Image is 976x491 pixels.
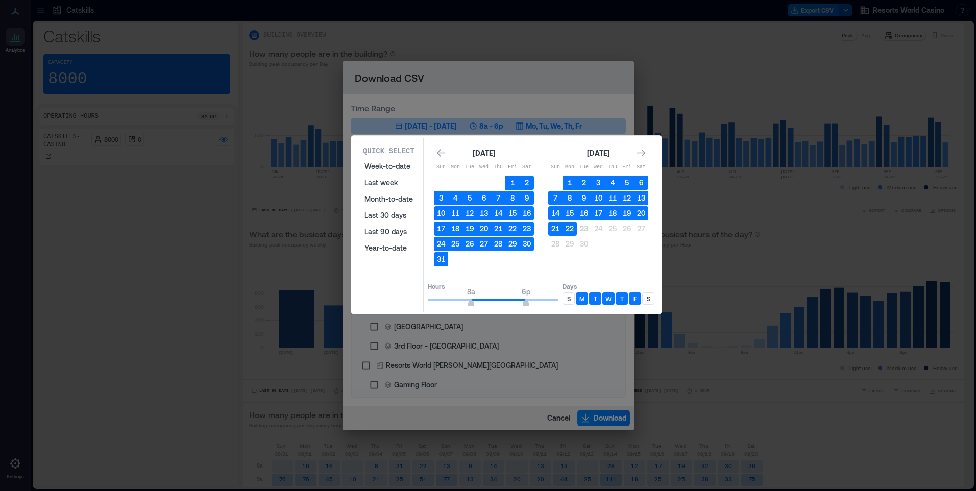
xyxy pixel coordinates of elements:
[584,147,613,159] div: [DATE]
[520,163,534,171] p: Sat
[505,222,520,236] button: 22
[462,206,477,220] button: 12
[358,224,419,240] button: Last 90 days
[591,160,605,175] th: Wednesday
[620,176,634,190] button: 5
[491,160,505,175] th: Thursday
[462,222,477,236] button: 19
[358,191,419,207] button: Month-to-date
[620,191,634,205] button: 12
[548,237,563,251] button: 28
[634,176,648,190] button: 6
[358,207,419,224] button: Last 30 days
[620,160,634,175] th: Friday
[491,191,505,205] button: 7
[563,222,577,236] button: 22
[620,294,624,303] p: T
[591,176,605,190] button: 3
[605,160,620,175] th: Thursday
[477,160,491,175] th: Wednesday
[577,163,591,171] p: Tue
[505,163,520,171] p: Fri
[605,294,612,303] p: W
[620,163,634,171] p: Fri
[634,222,648,236] button: 27
[634,160,648,175] th: Saturday
[520,160,534,175] th: Saturday
[594,294,597,303] p: T
[548,160,563,175] th: Sunday
[448,191,462,205] button: 4
[591,191,605,205] button: 10
[358,158,419,175] button: Week-to-date
[605,191,620,205] button: 11
[605,222,620,236] button: 25
[605,206,620,220] button: 18
[448,163,462,171] p: Mon
[470,147,498,159] div: [DATE]
[563,282,654,290] p: Days
[563,206,577,220] button: 15
[577,237,591,251] button: 30
[434,163,448,171] p: Sun
[605,176,620,190] button: 4
[563,176,577,190] button: 1
[548,191,563,205] button: 7
[467,287,475,296] span: 8a
[363,146,414,156] p: Quick Select
[462,191,477,205] button: 5
[634,146,648,160] button: Go to next month
[577,222,591,236] button: 23
[491,163,505,171] p: Thu
[548,163,563,171] p: Sun
[434,160,448,175] th: Sunday
[434,206,448,220] button: 10
[434,222,448,236] button: 17
[505,206,520,220] button: 15
[633,294,637,303] p: F
[505,160,520,175] th: Friday
[647,294,650,303] p: S
[577,160,591,175] th: Tuesday
[520,237,534,251] button: 30
[477,191,491,205] button: 6
[505,191,520,205] button: 8
[358,175,419,191] button: Last week
[434,252,448,266] button: 31
[434,191,448,205] button: 3
[579,294,584,303] p: M
[591,206,605,220] button: 17
[491,222,505,236] button: 21
[605,163,620,171] p: Thu
[448,206,462,220] button: 11
[577,206,591,220] button: 16
[462,163,477,171] p: Tue
[548,206,563,220] button: 14
[428,282,558,290] p: Hours
[462,237,477,251] button: 26
[505,176,520,190] button: 1
[477,206,491,220] button: 13
[548,222,563,236] button: 21
[434,237,448,251] button: 24
[591,163,605,171] p: Wed
[520,191,534,205] button: 9
[577,191,591,205] button: 9
[563,163,577,171] p: Mon
[505,237,520,251] button: 29
[477,163,491,171] p: Wed
[522,287,530,296] span: 6p
[491,237,505,251] button: 28
[620,222,634,236] button: 26
[434,146,448,160] button: Go to previous month
[448,160,462,175] th: Monday
[520,222,534,236] button: 23
[358,240,419,256] button: Year-to-date
[448,237,462,251] button: 25
[462,160,477,175] th: Tuesday
[634,206,648,220] button: 20
[448,222,462,236] button: 18
[491,206,505,220] button: 14
[520,206,534,220] button: 16
[620,206,634,220] button: 19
